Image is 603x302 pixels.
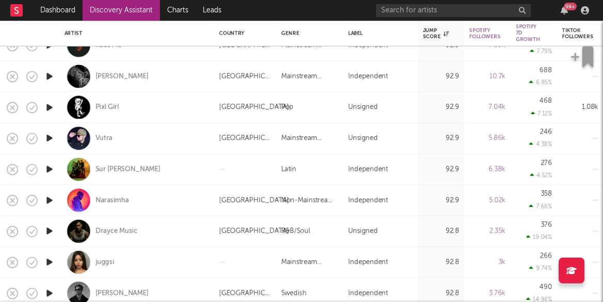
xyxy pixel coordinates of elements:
div: 4.52 % [530,172,552,179]
div: Jump Score [423,27,449,40]
div: Mainstream Electronic [281,132,338,145]
div: [GEOGRAPHIC_DATA] [219,39,271,52]
div: Independent [348,39,388,52]
div: 9.74 % [529,265,552,272]
a: Narasimha [95,196,129,205]
div: Independent [348,287,388,299]
div: 7.79 % [530,48,552,55]
div: 92.8 [423,256,459,268]
div: 276 [541,160,552,166]
a: Drayce Music [95,227,137,236]
div: Spotify 7D Growth [516,24,540,42]
a: juggsi [95,258,114,267]
div: [GEOGRAPHIC_DATA] [219,101,289,114]
a: Ruas Mc [95,41,121,50]
div: 92.9 [423,194,459,206]
div: Pop [281,101,294,114]
div: 92.9 [423,39,459,52]
div: 7.39k [469,39,506,52]
input: Search for artists [376,4,531,17]
div: [GEOGRAPHIC_DATA] [219,70,271,83]
div: 358 [541,190,552,197]
div: Unsigned [348,225,378,237]
div: Swedish [281,287,306,299]
div: 92.9 [423,163,459,176]
div: 99 + [564,3,577,10]
div: 246 [540,129,552,135]
div: R&B/Soul [281,225,310,237]
div: 92.8 [423,225,459,237]
div: 688 [540,67,552,73]
div: 6.85 % [529,79,552,86]
div: Unsigned [348,132,378,145]
div: 3.76k [469,287,506,299]
div: [GEOGRAPHIC_DATA] [219,225,289,237]
a: [PERSON_NAME] [95,72,149,81]
div: 6.38k [469,163,506,176]
div: Latin [281,163,296,176]
a: Vutra [95,134,112,143]
div: 5.02k [469,194,506,206]
div: 92.8 [423,287,459,299]
div: Mainstream Electronic [281,39,338,52]
a: Sur [PERSON_NAME] [95,165,160,174]
div: 19.04 % [526,234,552,241]
a: Pixl Girl [95,103,119,112]
div: Label [348,30,408,37]
div: 4.38 % [529,141,552,148]
div: 2.35k [469,225,506,237]
div: 7.04k [469,101,506,114]
div: Non-Mainstream Electronic [281,194,338,206]
div: 92.9 [423,132,459,145]
div: Spotify Followers [469,27,500,40]
div: [GEOGRAPHIC_DATA] [219,132,271,145]
div: 3k [469,256,506,268]
div: [GEOGRAPHIC_DATA] [219,194,289,206]
div: [GEOGRAPHIC_DATA] [219,287,271,299]
div: 10.7k [469,70,506,83]
div: 92.9 [423,101,459,114]
div: Country [219,30,266,37]
div: 376 [541,221,552,228]
button: 99+ [561,6,568,14]
div: Mainstream Electronic [281,256,338,268]
div: Independent [348,194,388,206]
div: 1.08k [562,101,598,114]
div: 490 [540,283,552,290]
div: Independent [348,70,388,83]
div: 468 [540,98,552,104]
div: 7.12 % [531,110,552,117]
div: 266 [540,252,552,259]
div: 7.68 % [529,203,552,210]
div: Independent [348,163,388,176]
div: Unsigned [348,101,378,114]
div: Artist [64,30,204,37]
div: Mainstream Electronic [281,70,338,83]
div: Tiktok Followers [562,27,593,40]
div: Genre [281,30,333,37]
div: 5.86k [469,132,506,145]
div: 92.9 [423,70,459,83]
div: Independent [348,256,388,268]
a: [PERSON_NAME] [95,289,149,298]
